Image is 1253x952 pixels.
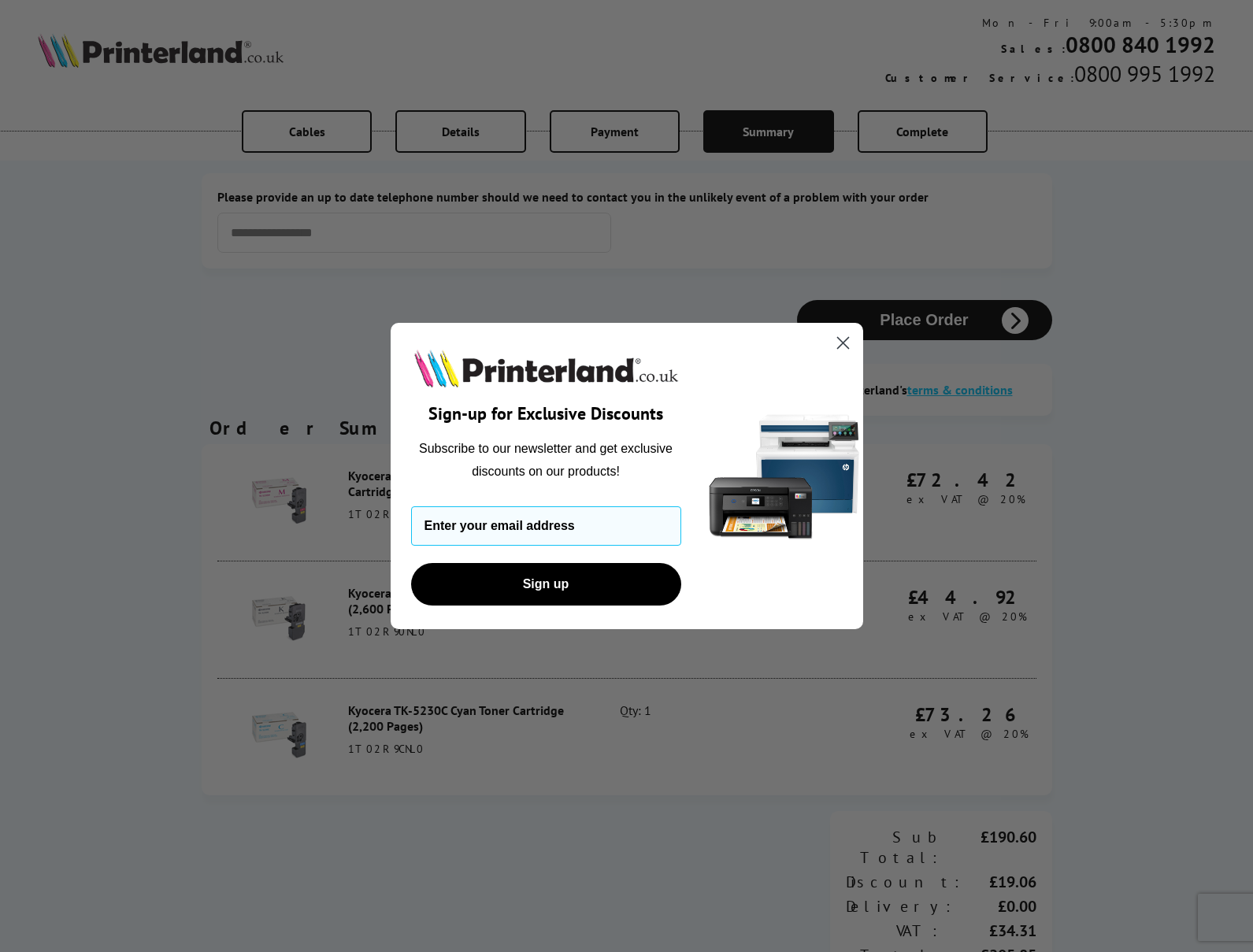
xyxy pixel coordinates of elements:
img: 5290a21f-4df8-4860-95f4-ea1e8d0e8904.png [706,323,863,629]
span: Sign-up for Exclusive Discounts [428,402,663,424]
span: Subscribe to our newsletter and get exclusive discounts on our products! [419,442,673,477]
input: Enter your email address [411,506,681,546]
button: Sign up [411,563,681,606]
button: Close dialog [829,329,857,357]
img: Printerland.co.uk [411,346,681,391]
